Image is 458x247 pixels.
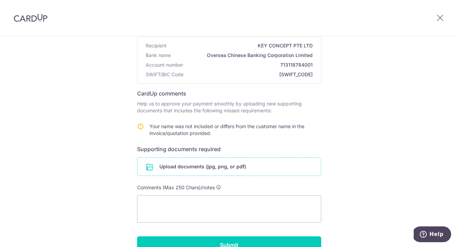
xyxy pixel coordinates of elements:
h6: Supporting documents required [137,145,321,153]
iframe: Opens a widget where you can find more information [414,226,451,244]
span: SWIFT/BIC Code [146,71,183,78]
span: 713118784001 [186,61,313,68]
span: Oversea Chinese Banking Corporation Limited [174,52,313,59]
p: Help us to approve your payment smoothly by uploading new supporting documents that includes the ... [137,100,321,114]
span: KEY CONCEPT PTE LTD [169,42,313,49]
h6: CardUp comments [137,89,321,98]
span: [SWIFT_CODE] [186,71,313,78]
span: Account number [146,61,183,68]
span: Recipient [146,42,167,49]
span: Bank name [146,52,171,59]
span: Your name was not included or differs from the customer name in the invoice/quotation provided. [149,123,304,136]
div: Upload documents (jpg, png, or pdf) [137,157,321,176]
span: Comments (Max 250 Chars)/notes [137,184,215,190]
img: CardUp [14,14,47,22]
